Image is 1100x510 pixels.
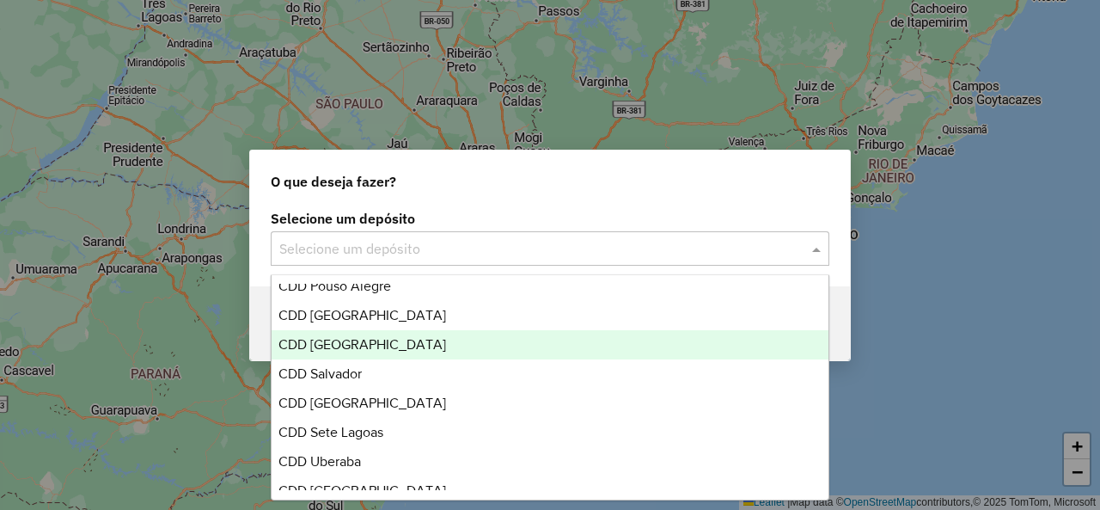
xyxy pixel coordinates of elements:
[278,396,446,410] span: CDD [GEOGRAPHIC_DATA]
[278,483,446,498] span: CDD [GEOGRAPHIC_DATA]
[271,171,396,192] span: O que deseja fazer?
[271,274,828,501] ng-dropdown-panel: Options list
[278,425,383,439] span: CDD Sete Lagoas
[278,279,391,293] span: CDD Pouso Alegre
[278,337,446,352] span: CDD [GEOGRAPHIC_DATA]
[278,366,362,381] span: CDD Salvador
[271,208,829,229] label: Selecione um depósito
[278,308,446,323] span: CDD [GEOGRAPHIC_DATA]
[278,454,361,469] span: CDD Uberaba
